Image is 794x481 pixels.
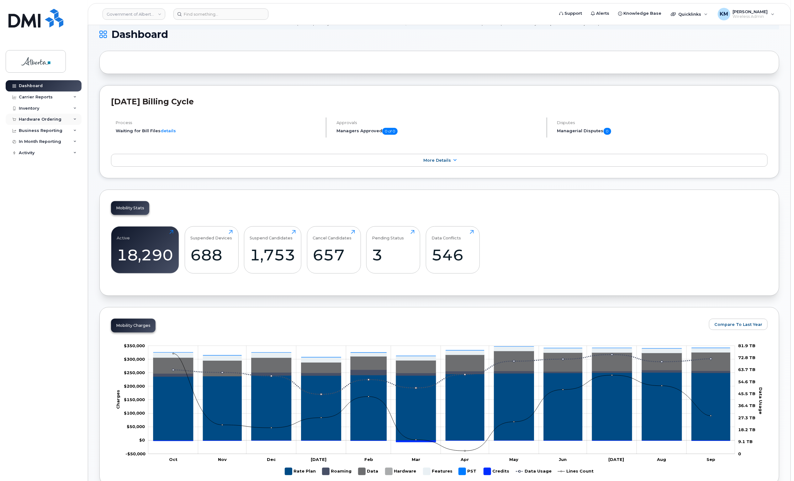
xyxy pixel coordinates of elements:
tspan: Charges [115,390,120,409]
a: Cancel Candidates657 [313,230,355,270]
span: Knowledge Base [623,10,661,17]
tspan: Dec [267,457,276,462]
a: Knowledge Base [614,7,666,20]
tspan: 27.3 TB [738,415,755,420]
a: Suspend Candidates1,753 [250,230,296,270]
tspan: Apr [461,457,469,462]
h5: Managers Approved [336,128,541,135]
div: 18,290 [117,246,173,264]
g: $0 [124,357,145,362]
h2: [DATE] Billing Cycle [111,97,768,106]
g: Features [153,347,730,363]
tspan: Aug [657,457,666,462]
tspan: 18.2 TB [738,427,755,432]
tspan: [DATE] [609,457,624,462]
tspan: $200,000 [124,384,145,389]
tspan: Mar [412,457,421,462]
tspan: Sep [707,457,716,462]
g: $0 [124,343,145,348]
a: Alerts [586,7,614,20]
li: Waiting for Bill Files [116,128,320,134]
tspan: $100,000 [124,411,145,416]
tspan: [DATE] [311,457,327,462]
span: Compare To Last Year [714,322,762,327]
span: Wireless Admin [733,14,768,19]
g: $0 [124,411,145,416]
div: Quicklinks [666,8,712,20]
tspan: 72.8 TB [738,355,755,360]
h4: Process [116,120,320,125]
div: 1,753 [250,246,296,264]
span: Alerts [596,10,609,17]
a: Support [555,7,586,20]
div: Suspended Devices [190,230,232,240]
tspan: $50,000 [127,424,145,429]
tspan: $250,000 [124,370,145,375]
a: Suspended Devices688 [190,230,233,270]
span: 0 [604,128,611,135]
g: $0 [124,370,145,375]
span: [PERSON_NAME] [733,9,768,14]
g: Features [423,465,453,478]
g: Data [358,465,379,478]
tspan: $0 [139,438,145,443]
g: Rate Plan [153,373,730,441]
g: $0 [124,384,145,389]
div: Pending Status [372,230,404,240]
div: Cancel Candidates [313,230,352,240]
button: Compare To Last Year [709,319,768,330]
tspan: $150,000 [124,397,145,402]
tspan: 9.1 TB [738,439,753,444]
tspan: Jun [559,457,567,462]
h5: Managerial Disputes [557,128,768,135]
div: Data Conflicts [431,230,461,240]
a: Pending Status3 [372,230,415,270]
span: 0 of 0 [382,128,398,135]
g: Data Usage [516,465,552,478]
g: Hardware [385,465,417,478]
g: Legend [285,465,594,478]
g: Roaming [322,465,352,478]
div: 657 [313,246,355,264]
g: Rate Plan [285,465,316,478]
a: Active18,290 [117,230,173,270]
a: Data Conflicts546 [431,230,474,270]
div: 3 [372,246,415,264]
tspan: May [510,457,519,462]
span: KM [720,10,728,18]
div: 546 [431,246,474,264]
div: 688 [190,246,233,264]
tspan: 36.4 TB [738,403,755,408]
g: $0 [124,397,145,402]
h4: Approvals [336,120,541,125]
tspan: Oct [169,457,178,462]
g: $0 [125,451,146,456]
a: Government of Alberta (GOA) [103,8,165,20]
tspan: Feb [364,457,373,462]
span: Support [564,10,582,17]
div: Active [117,230,130,240]
span: Quicklinks [678,12,701,17]
tspan: Nov [218,457,227,462]
h4: Disputes [557,120,768,125]
a: details [161,128,176,133]
div: Suspend Candidates [250,230,293,240]
tspan: 54.6 TB [738,379,755,384]
tspan: 81.9 TB [738,343,755,348]
g: Credits [484,465,510,478]
g: $0 [127,424,145,429]
g: Roaming [153,370,730,377]
input: Find something... [173,8,268,20]
span: More Details [423,158,451,163]
tspan: -$50,000 [125,451,146,456]
tspan: 45.5 TB [738,391,755,396]
div: Kay Mah [713,8,779,20]
g: Data [153,351,730,376]
tspan: Data Usage [759,388,764,415]
tspan: 63.7 TB [738,367,755,372]
tspan: $350,000 [124,343,145,348]
tspan: 0 [738,451,741,456]
tspan: $300,000 [124,357,145,362]
span: Dashboard [111,30,168,39]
